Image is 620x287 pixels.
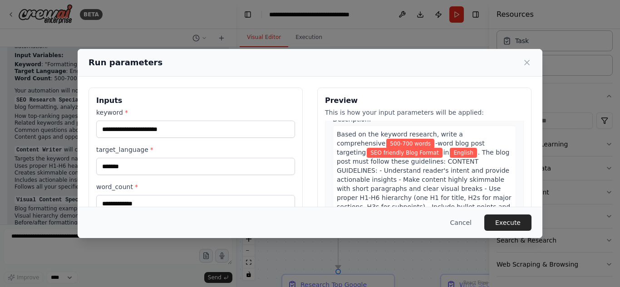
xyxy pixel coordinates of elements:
span: -word blog post targeting [337,140,485,156]
label: word_count [96,182,295,191]
span: Variable: target_language [450,148,477,158]
h3: Inputs [96,95,295,106]
span: in [443,149,449,156]
h2: Run parameters [89,56,162,69]
span: Based on the keyword research, write a comprehensive [337,131,463,147]
p: This is how your input parameters will be applied: [325,108,524,117]
label: keyword [96,108,295,117]
button: Cancel [443,214,479,231]
span: Variable: word_count [386,139,434,149]
button: Execute [484,214,531,231]
label: target_language [96,145,295,154]
span: . The blog post must follow these guidelines: CONTENT GUIDELINES: - Understand reader's intent an... [337,149,512,247]
span: Variable: keyword [367,148,442,158]
h3: Preview [325,95,524,106]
